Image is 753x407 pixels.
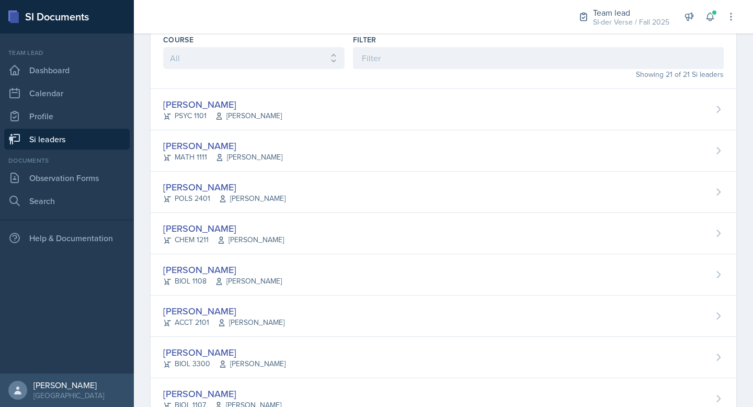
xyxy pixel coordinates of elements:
div: BIOL 1108 [163,276,282,287]
input: Filter [353,47,724,69]
span: [PERSON_NAME] [215,110,282,121]
a: [PERSON_NAME] BIOL 3300[PERSON_NAME] [151,337,736,378]
a: [PERSON_NAME] MATH 1111[PERSON_NAME] [151,130,736,172]
div: Help & Documentation [4,228,130,248]
div: SI-der Verse / Fall 2025 [593,17,669,28]
div: [PERSON_NAME] [163,97,282,111]
div: [PERSON_NAME] [163,180,286,194]
div: Team lead [593,6,669,19]
label: Filter [353,35,376,45]
div: PSYC 1101 [163,110,282,121]
div: [PERSON_NAME] [163,221,284,235]
div: CHEM 1211 [163,234,284,245]
div: [PERSON_NAME] [163,139,282,153]
span: [PERSON_NAME] [219,193,286,204]
label: Course [163,35,193,45]
span: [PERSON_NAME] [215,152,282,163]
a: Dashboard [4,60,130,81]
div: [PERSON_NAME] [163,263,282,277]
a: [PERSON_NAME] PSYC 1101[PERSON_NAME] [151,89,736,130]
div: [PERSON_NAME] [163,304,284,318]
div: Showing 21 of 21 Si leaders [353,69,724,80]
div: ACCT 2101 [163,317,284,328]
div: Documents [4,156,130,165]
div: POLS 2401 [163,193,286,204]
div: [PERSON_NAME] [163,345,286,359]
a: [PERSON_NAME] BIOL 1108[PERSON_NAME] [151,254,736,296]
a: Observation Forms [4,167,130,188]
div: BIOL 3300 [163,358,286,369]
a: Si leaders [4,129,130,150]
span: [PERSON_NAME] [215,276,282,287]
span: [PERSON_NAME] [219,358,286,369]
div: MATH 1111 [163,152,282,163]
a: [PERSON_NAME] ACCT 2101[PERSON_NAME] [151,296,736,337]
div: [PERSON_NAME] [163,387,281,401]
a: Profile [4,106,130,127]
a: Search [4,190,130,211]
span: [PERSON_NAME] [218,317,284,328]
div: Team lead [4,48,130,58]
div: [GEOGRAPHIC_DATA] [33,390,104,401]
span: [PERSON_NAME] [217,234,284,245]
a: [PERSON_NAME] CHEM 1211[PERSON_NAME] [151,213,736,254]
a: Calendar [4,83,130,104]
div: [PERSON_NAME] [33,380,104,390]
a: [PERSON_NAME] POLS 2401[PERSON_NAME] [151,172,736,213]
